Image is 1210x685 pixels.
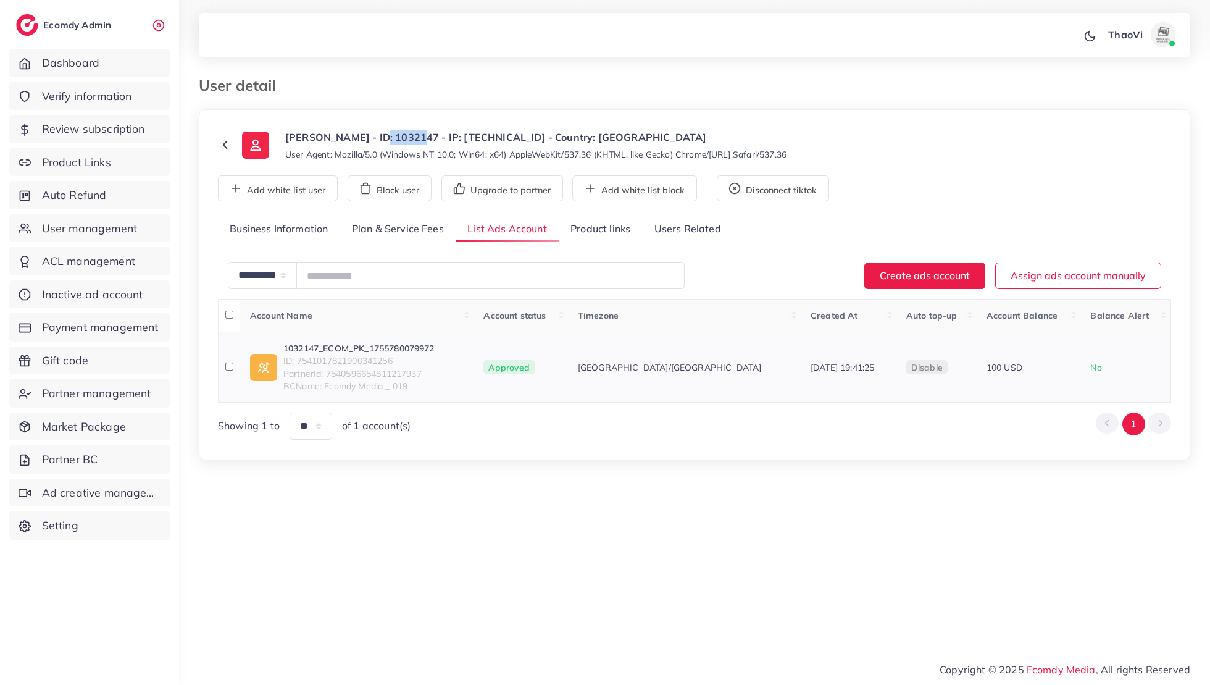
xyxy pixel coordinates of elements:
a: Inactive ad account [9,280,170,309]
button: Add white list block [572,175,697,201]
button: Block user [348,175,432,201]
a: Setting [9,511,170,540]
img: ic-ad-info.7fc67b75.svg [250,354,277,381]
ul: Pagination [1096,413,1171,435]
span: User management [42,221,137,237]
span: Gift code [42,353,88,369]
button: Create ads account [864,263,985,289]
span: Copyright © 2025 [940,662,1190,677]
img: avatar [1151,22,1175,47]
a: logoEcomdy Admin [16,14,114,36]
h3: User detail [199,77,286,95]
span: , All rights Reserved [1096,662,1190,677]
img: ic-user-info.36bf1079.svg [242,132,269,159]
button: Assign ads account manually [995,263,1161,289]
span: Verify information [42,88,132,104]
span: Balance Alert [1090,310,1149,321]
span: disable [911,362,943,373]
span: of 1 account(s) [342,419,411,433]
h2: Ecomdy Admin [43,19,114,31]
button: Upgrade to partner [441,175,563,201]
span: Account Balance [987,310,1058,321]
button: Go to page 1 [1122,413,1145,435]
span: Market Package [42,419,126,435]
span: Payment management [42,319,159,335]
a: Ad creative management [9,479,170,507]
a: Gift code [9,347,170,375]
a: Partner BC [9,445,170,474]
span: PartnerId: 7540596654811217937 [283,368,435,380]
a: Auto Refund [9,181,170,209]
span: Ad creative management [42,485,161,501]
a: Ecomdy Media [1027,663,1096,676]
a: ThaoViavatar [1101,22,1180,47]
a: 1032147_ECOM_PK_1755780079972 [283,342,435,355]
a: Market Package [9,413,170,441]
span: Partner BC [42,452,98,468]
span: [DATE] 19:41:25 [811,362,874,373]
a: Plan & Service Fees [340,216,456,243]
a: Product links [559,216,642,243]
span: Review subscription [42,121,145,137]
span: Account Name [250,310,312,321]
p: [PERSON_NAME] - ID: 1032147 - IP: [TECHNICAL_ID] - Country: [GEOGRAPHIC_DATA] [285,130,786,145]
span: No [1090,362,1101,373]
a: Business Information [218,216,340,243]
a: Verify information [9,82,170,111]
span: Showing 1 to [218,419,280,433]
img: logo [16,14,38,36]
span: [GEOGRAPHIC_DATA]/[GEOGRAPHIC_DATA] [578,361,762,374]
span: Approved [483,360,535,375]
span: Partner management [42,385,151,401]
span: Created At [811,310,858,321]
span: Auto top-up [906,310,958,321]
a: List Ads Account [456,216,559,243]
a: Users Related [642,216,732,243]
span: ACL management [42,253,135,269]
a: ACL management [9,247,170,275]
a: Dashboard [9,49,170,77]
span: 100 USD [987,362,1022,373]
span: Product Links [42,154,111,170]
a: Product Links [9,148,170,177]
p: ThaoVi [1108,27,1143,42]
span: Timezone [578,310,619,321]
span: Inactive ad account [42,287,143,303]
a: Partner management [9,379,170,408]
span: ID: 7541017821900341256 [283,355,435,367]
a: User management [9,214,170,243]
a: Review subscription [9,115,170,143]
span: Dashboard [42,55,99,71]
span: BCName: Ecomdy Media _ 019 [283,380,435,392]
button: Disconnect tiktok [717,175,829,201]
small: User Agent: Mozilla/5.0 (Windows NT 10.0; Win64; x64) AppleWebKit/537.36 (KHTML, like Gecko) Chro... [285,148,786,161]
button: Add white list user [218,175,338,201]
a: Payment management [9,313,170,342]
span: Account status [483,310,546,321]
span: Auto Refund [42,187,107,203]
span: Setting [42,518,78,534]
